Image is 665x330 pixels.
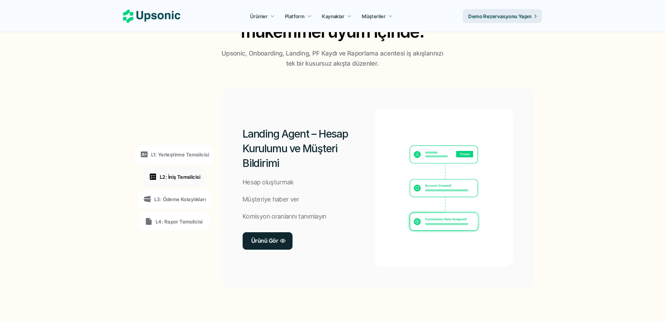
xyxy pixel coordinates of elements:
[156,219,202,225] font: L4: Rapor Temsilcisi
[463,9,542,23] a: Demo Rezervasyonu Yapın
[322,13,345,19] font: Kaynaklar
[362,13,386,19] font: Müşteriler
[222,50,445,67] font: Upsonic, Onboarding, Landing, PF Kaydı ve Raporlama acentesi iş akışlarınızı tek bir kusursuz akı...
[246,10,279,22] a: Ürünler
[154,196,206,202] font: L3: Ödeme Kolaylıkları
[251,237,278,244] font: Ürünü Gör
[285,13,304,19] font: Platform
[243,127,350,169] font: Landing Agent – ​​Hesap Kurulumu ve Müşteri Bildirimi
[468,13,532,19] font: Demo Rezervasyonu Yapın
[160,174,200,180] font: L2: İniş Temsilcisi
[243,178,294,186] font: Hesap oluşturmak
[243,196,300,203] font: Müşteriye haber ver
[151,152,209,157] font: L1: Yerleştirme Temsilcisi
[250,13,268,19] font: Ürünler
[243,232,293,250] a: Ürünü Gör
[243,213,327,220] font: Komisyon oranlarını tanımlayın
